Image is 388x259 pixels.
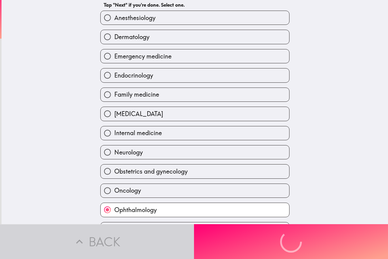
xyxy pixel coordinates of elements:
[114,14,156,22] span: Anesthesiology
[114,129,162,137] span: Internal medicine
[101,49,289,63] button: Emergency medicine
[101,164,289,178] button: Obstetrics and gynecology
[101,145,289,159] button: Neurology
[101,107,289,121] button: [MEDICAL_DATA]
[114,52,172,61] span: Emergency medicine
[114,33,149,41] span: Dermatology
[114,71,153,80] span: Endocrinology
[114,110,163,118] span: [MEDICAL_DATA]
[101,126,289,140] button: Internal medicine
[101,88,289,101] button: Family medicine
[114,148,143,157] span: Neurology
[101,11,289,25] button: Anesthesiology
[114,90,159,99] span: Family medicine
[101,203,289,217] button: Ophthalmology
[114,206,157,214] span: Ophthalmology
[114,186,141,195] span: Oncology
[104,2,286,8] h6: Tap "Next" if you're done. Select one.
[114,167,188,176] span: Obstetrics and gynecology
[101,184,289,198] button: Oncology
[101,68,289,82] button: Endocrinology
[101,30,289,44] button: Dermatology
